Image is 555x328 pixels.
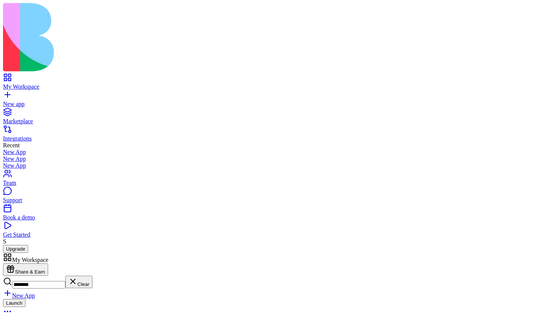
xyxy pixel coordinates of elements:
button: Clear [65,276,92,288]
span: My Workspace [12,257,48,263]
a: New App [3,162,552,169]
div: Integrations [3,135,552,142]
div: Get Started [3,231,552,238]
button: Launch [3,299,26,307]
a: New App [3,292,35,299]
a: Marketplace [3,111,552,125]
a: Get Started [3,225,552,238]
a: Book a demo [3,207,552,221]
span: Clear [77,281,89,287]
span: Recent [3,142,20,148]
div: My Workspace [3,83,552,90]
div: Support [3,197,552,204]
a: Support [3,190,552,204]
a: New App [3,149,552,156]
a: Team [3,173,552,186]
div: Marketplace [3,118,552,125]
div: New app [3,101,552,107]
div: Book a demo [3,214,552,221]
span: Share & Earn [15,269,45,275]
button: Share & Earn [3,263,48,276]
a: New App [3,156,552,162]
div: Team [3,180,552,186]
a: Integrations [3,128,552,142]
button: Upgrade [3,245,28,253]
a: Upgrade [3,245,28,252]
img: logo [3,3,305,71]
a: New app [3,94,552,107]
span: S [3,238,6,245]
a: My Workspace [3,77,552,90]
